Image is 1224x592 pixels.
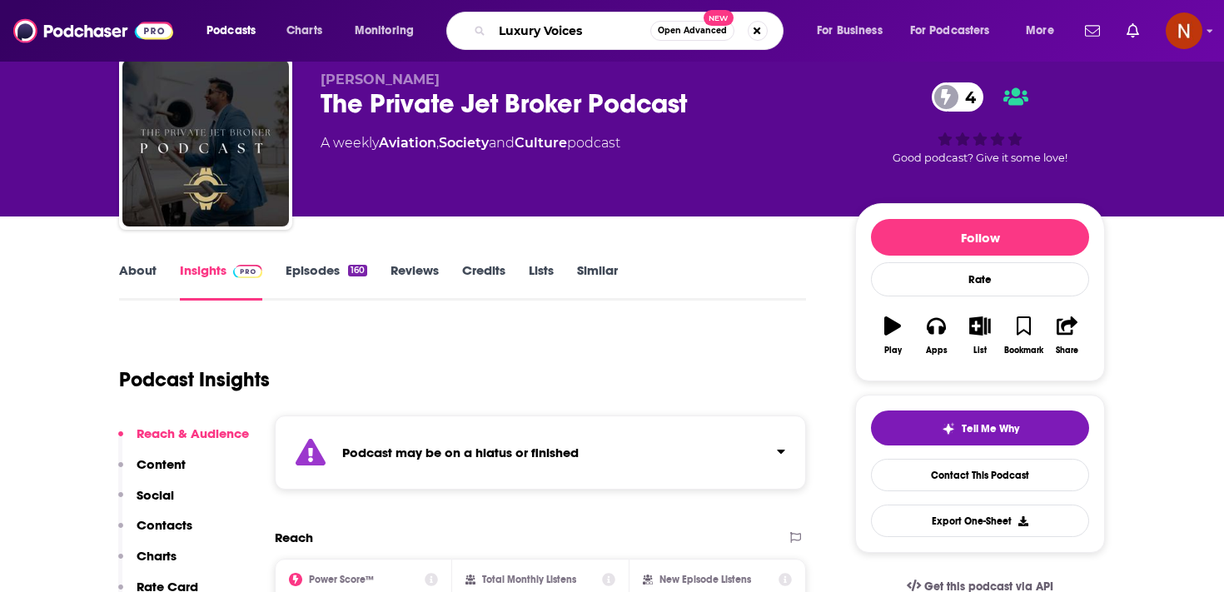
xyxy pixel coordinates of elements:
[1166,12,1202,49] img: User Profile
[462,262,505,301] a: Credits
[122,60,289,226] img: The Private Jet Broker Podcast
[348,265,367,276] div: 160
[871,219,1089,256] button: Follow
[871,505,1089,537] button: Export One-Sheet
[577,262,618,301] a: Similar
[492,17,650,44] input: Search podcasts, credits, & more...
[817,19,883,42] span: For Business
[286,19,322,42] span: Charts
[195,17,277,44] button: open menu
[899,17,1014,44] button: open menu
[343,17,435,44] button: open menu
[276,17,332,44] a: Charts
[1046,306,1089,366] button: Share
[118,425,249,456] button: Reach & Audience
[391,262,439,301] a: Reviews
[1002,306,1045,366] button: Bookmark
[180,262,262,301] a: InsightsPodchaser Pro
[932,82,984,112] a: 4
[871,410,1089,445] button: tell me why sparkleTell Me Why
[137,456,186,472] p: Content
[309,574,374,585] h2: Power Score™
[118,456,186,487] button: Content
[275,530,313,545] h2: Reach
[321,72,440,87] span: [PERSON_NAME]
[436,135,439,151] span: ,
[658,27,727,35] span: Open Advanced
[1120,17,1146,45] a: Show notifications dropdown
[962,422,1019,435] span: Tell Me Why
[137,487,174,503] p: Social
[118,487,174,518] button: Social
[942,422,955,435] img: tell me why sparkle
[489,135,515,151] span: and
[439,135,489,151] a: Society
[137,517,192,533] p: Contacts
[342,445,579,460] strong: Podcast may be on a hiatus or finished
[118,548,177,579] button: Charts
[233,265,262,278] img: Podchaser Pro
[379,135,436,151] a: Aviation
[855,72,1105,175] div: 4Good podcast? Give it some love!
[871,459,1089,491] a: Contact This Podcast
[704,10,734,26] span: New
[321,133,620,153] div: A weekly podcast
[1166,12,1202,49] span: Logged in as AdelNBM
[119,367,270,392] h1: Podcast Insights
[1004,346,1043,356] div: Bookmark
[515,135,567,151] a: Culture
[13,15,173,47] img: Podchaser - Follow, Share and Rate Podcasts
[871,262,1089,296] div: Rate
[206,19,256,42] span: Podcasts
[1078,17,1107,45] a: Show notifications dropdown
[119,262,157,301] a: About
[805,17,903,44] button: open menu
[914,306,958,366] button: Apps
[884,346,902,356] div: Play
[137,425,249,441] p: Reach & Audience
[462,12,799,50] div: Search podcasts, credits, & more...
[529,262,554,301] a: Lists
[482,574,576,585] h2: Total Monthly Listens
[275,415,806,490] section: Click to expand status details
[973,346,987,356] div: List
[871,306,914,366] button: Play
[910,19,990,42] span: For Podcasters
[1056,346,1078,356] div: Share
[137,548,177,564] p: Charts
[1166,12,1202,49] button: Show profile menu
[118,517,192,548] button: Contacts
[926,346,948,356] div: Apps
[659,574,751,585] h2: New Episode Listens
[893,152,1067,164] span: Good podcast? Give it some love!
[958,306,1002,366] button: List
[650,21,734,41] button: Open AdvancedNew
[1026,19,1054,42] span: More
[948,82,984,112] span: 4
[1014,17,1075,44] button: open menu
[286,262,367,301] a: Episodes160
[355,19,414,42] span: Monitoring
